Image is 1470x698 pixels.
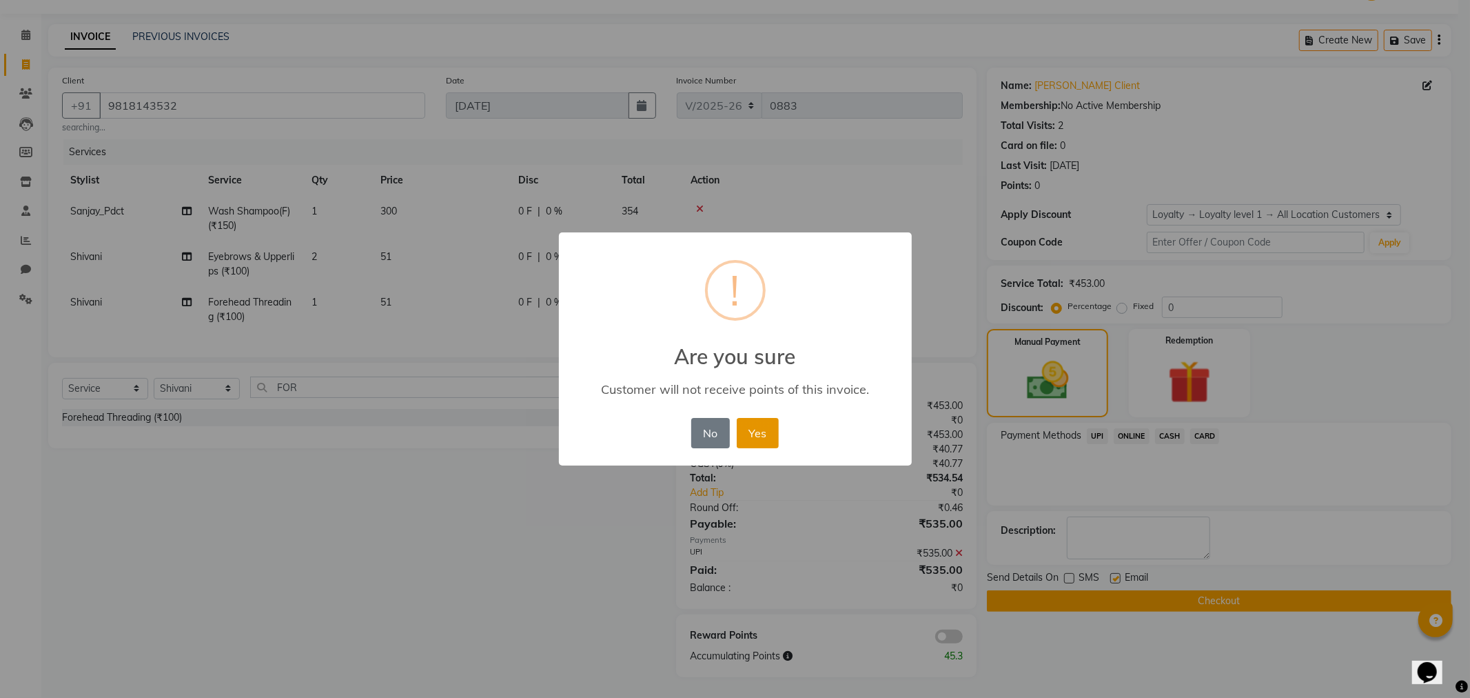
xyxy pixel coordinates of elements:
[1412,643,1456,684] iframe: chat widget
[737,418,779,448] button: Yes
[731,263,740,318] div: !
[578,381,891,397] div: Customer will not receive points of this invoice.
[691,418,730,448] button: No
[559,328,912,369] h2: Are you sure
